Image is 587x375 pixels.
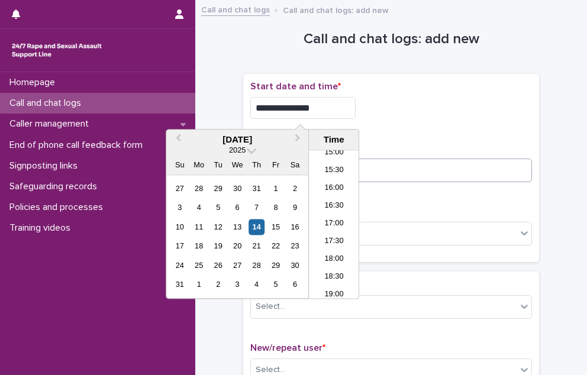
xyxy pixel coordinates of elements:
div: Choose Thursday, August 7th, 2025 [249,200,265,216]
p: Homepage [5,77,64,88]
div: Choose Thursday, August 21st, 2025 [249,238,265,254]
li: 18:00 [309,251,359,269]
div: Choose Tuesday, August 5th, 2025 [210,200,226,216]
div: Choose Tuesday, September 2nd, 2025 [210,277,226,293]
div: Su [172,157,188,173]
div: Choose Friday, August 8th, 2025 [268,200,284,216]
h1: Call and chat logs: add new [243,31,539,48]
div: Choose Thursday, September 4th, 2025 [249,277,265,293]
div: month 2025-08 [170,179,305,295]
div: Choose Tuesday, July 29th, 2025 [210,180,226,196]
p: Signposting links [5,160,87,172]
p: End of phone call feedback form [5,140,152,151]
div: Choose Monday, August 4th, 2025 [191,200,207,216]
div: Choose Thursday, August 28th, 2025 [249,257,265,273]
li: 19:00 [309,287,359,305]
div: Th [249,157,265,173]
p: Safeguarding records [5,181,107,192]
li: 15:00 [309,145,359,163]
p: Caller management [5,118,98,130]
li: 15:30 [309,163,359,180]
div: Choose Thursday, August 14th, 2025 [249,219,265,235]
a: Call and chat logs [201,2,270,16]
div: Choose Saturday, August 2nd, 2025 [287,180,303,196]
div: Choose Saturday, August 9th, 2025 [287,200,303,216]
div: Time [312,134,356,145]
div: Choose Sunday, August 24th, 2025 [172,257,188,273]
div: Choose Tuesday, August 19th, 2025 [210,238,226,254]
div: Choose Wednesday, August 20th, 2025 [230,238,246,254]
div: Choose Monday, August 18th, 2025 [191,238,207,254]
div: Choose Monday, September 1st, 2025 [191,277,207,293]
li: 17:00 [309,216,359,234]
div: Choose Sunday, August 10th, 2025 [172,219,188,235]
p: Training videos [5,222,80,234]
div: Choose Saturday, August 30th, 2025 [287,257,303,273]
li: 16:00 [309,180,359,198]
div: Sa [287,157,303,173]
li: 18:30 [309,269,359,287]
div: Tu [210,157,226,173]
div: Choose Thursday, July 31st, 2025 [249,180,265,196]
span: New/repeat user [250,343,325,353]
div: Select... [256,300,285,313]
li: 16:30 [309,198,359,216]
span: Start date and time [250,82,341,91]
div: Choose Tuesday, August 26th, 2025 [210,257,226,273]
p: Policies and processes [5,202,112,213]
div: Choose Sunday, July 27th, 2025 [172,180,188,196]
p: Call and chat logs [5,98,91,109]
div: Choose Friday, August 1st, 2025 [268,180,284,196]
div: Choose Saturday, September 6th, 2025 [287,277,303,293]
div: Choose Friday, August 22nd, 2025 [268,238,284,254]
div: Choose Saturday, August 23rd, 2025 [287,238,303,254]
div: Choose Friday, August 15th, 2025 [268,219,284,235]
li: 17:30 [309,234,359,251]
div: Mo [191,157,207,173]
div: Choose Wednesday, August 13th, 2025 [230,219,246,235]
button: Previous Month [167,131,186,150]
button: Next Month [289,131,308,150]
div: Choose Wednesday, August 6th, 2025 [230,200,246,216]
div: [DATE] [166,134,308,145]
div: Choose Wednesday, August 27th, 2025 [230,257,246,273]
div: Choose Monday, August 25th, 2025 [191,257,207,273]
span: 2025 [229,146,246,155]
div: Choose Sunday, August 31st, 2025 [172,277,188,293]
div: Choose Monday, July 28th, 2025 [191,180,207,196]
div: Choose Monday, August 11th, 2025 [191,219,207,235]
img: rhQMoQhaT3yELyF149Cw [9,38,104,62]
div: Choose Sunday, August 17th, 2025 [172,238,188,254]
div: Choose Tuesday, August 12th, 2025 [210,219,226,235]
div: We [230,157,246,173]
p: Call and chat logs: add new [283,3,389,16]
div: Choose Friday, August 29th, 2025 [268,257,284,273]
div: Choose Sunday, August 3rd, 2025 [172,200,188,216]
div: Fr [268,157,284,173]
div: Choose Saturday, August 16th, 2025 [287,219,303,235]
div: Choose Wednesday, July 30th, 2025 [230,180,246,196]
div: Choose Friday, September 5th, 2025 [268,277,284,293]
div: Choose Wednesday, September 3rd, 2025 [230,277,246,293]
